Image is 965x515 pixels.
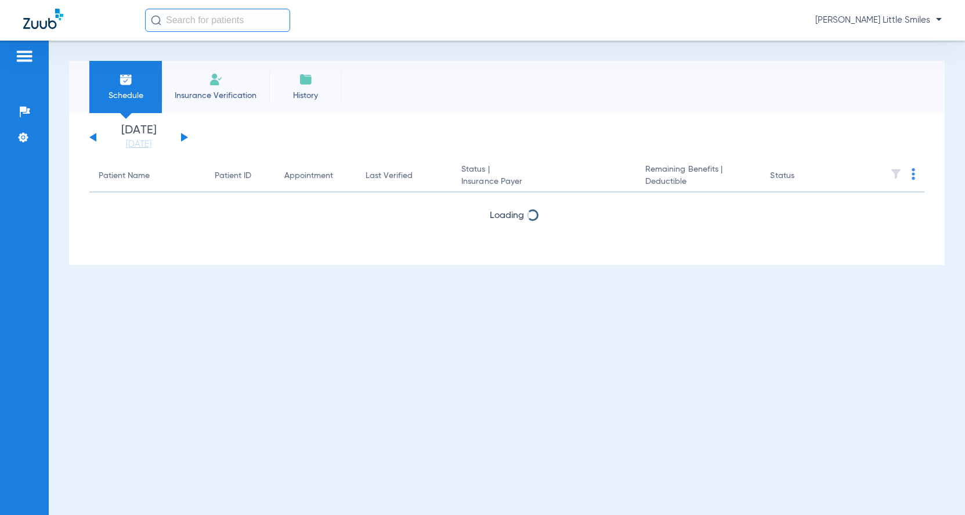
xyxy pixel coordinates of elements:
[366,170,443,182] div: Last Verified
[98,90,153,101] span: Schedule
[151,15,161,26] img: Search Icon
[23,9,63,29] img: Zuub Logo
[890,168,902,180] img: filter.svg
[645,176,752,188] span: Deductible
[284,170,333,182] div: Appointment
[452,160,636,193] th: Status |
[761,160,839,193] th: Status
[15,49,34,63] img: hamburger-icon
[278,90,333,101] span: History
[215,170,251,182] div: Patient ID
[636,160,761,193] th: Remaining Benefits |
[490,211,524,220] span: Loading
[99,170,150,182] div: Patient Name
[171,90,261,101] span: Insurance Verification
[284,170,347,182] div: Appointment
[912,168,915,180] img: group-dot-blue.svg
[815,14,942,26] span: [PERSON_NAME] Little Smiles
[366,170,413,182] div: Last Verified
[215,170,266,182] div: Patient ID
[104,139,174,150] a: [DATE]
[119,72,133,86] img: Schedule
[461,176,627,188] span: Insurance Payer
[145,9,290,32] input: Search for patients
[209,72,223,86] img: Manual Insurance Verification
[299,72,313,86] img: History
[104,125,174,150] li: [DATE]
[99,170,196,182] div: Patient Name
